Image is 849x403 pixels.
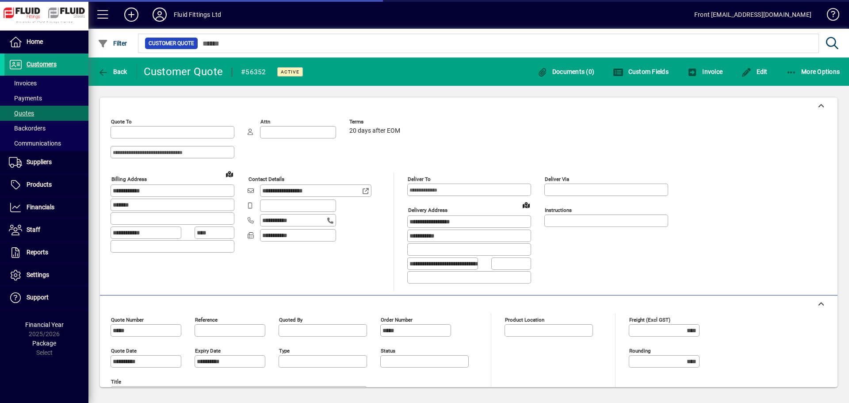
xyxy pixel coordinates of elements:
mat-label: Instructions [545,207,572,213]
span: Terms [349,119,402,125]
span: Customers [27,61,57,68]
span: Suppliers [27,158,52,165]
a: View on map [222,167,237,181]
mat-label: Product location [505,316,544,322]
span: Home [27,38,43,45]
mat-label: Reference [195,316,218,322]
button: Profile [145,7,174,23]
span: Financial Year [25,321,64,328]
span: Products [27,181,52,188]
span: Communications [9,140,61,147]
a: Backorders [4,121,88,136]
span: Backorders [9,125,46,132]
a: Reports [4,242,88,264]
span: Package [32,340,56,347]
a: Suppliers [4,151,88,173]
button: Back [96,64,130,80]
a: Staff [4,219,88,241]
a: Communications [4,136,88,151]
span: Custom Fields [613,68,669,75]
button: More Options [784,64,842,80]
app-page-header-button: Back [88,64,137,80]
a: Quotes [4,106,88,121]
mat-label: Freight (excl GST) [629,316,670,322]
a: Home [4,31,88,53]
mat-label: Title [111,378,121,384]
span: 20 days after EOM [349,127,400,134]
mat-label: Type [279,347,290,353]
a: Payments [4,91,88,106]
span: Invoices [9,80,37,87]
span: Settings [27,271,49,278]
a: Knowledge Base [820,2,838,31]
mat-label: Quote To [111,119,132,125]
mat-label: Attn [260,119,270,125]
span: Invoice [687,68,723,75]
mat-label: Quote date [111,347,137,353]
span: Documents (0) [537,68,594,75]
div: Customer Quote [144,65,223,79]
mat-label: Deliver via [545,176,569,182]
button: Documents (0) [535,64,597,80]
span: Active [281,69,299,75]
button: Filter [96,35,130,51]
a: View on map [519,198,533,212]
span: Edit [741,68,768,75]
span: Support [27,294,49,301]
button: Edit [739,64,770,80]
button: Add [117,7,145,23]
button: Invoice [685,64,725,80]
div: Front [EMAIL_ADDRESS][DOMAIN_NAME] [694,8,811,22]
mat-label: Rounding [629,347,650,353]
mat-label: Deliver To [408,176,431,182]
span: Staff [27,226,40,233]
span: More Options [786,68,840,75]
mat-label: Order number [381,316,413,322]
mat-label: Status [381,347,395,353]
div: Fluid Fittings Ltd [174,8,221,22]
button: Custom Fields [611,64,671,80]
span: Financials [27,203,54,211]
span: Reports [27,249,48,256]
span: Back [98,68,127,75]
a: Products [4,174,88,196]
span: Payments [9,95,42,102]
span: Filter [98,40,127,47]
span: Customer Quote [149,39,194,48]
span: Quotes [9,110,34,117]
mat-label: Quoted by [279,316,302,322]
a: Support [4,287,88,309]
a: Settings [4,264,88,286]
mat-label: Quote number [111,316,144,322]
div: #56352 [241,65,266,79]
a: Financials [4,196,88,219]
mat-label: Expiry date [195,347,221,353]
a: Invoices [4,76,88,91]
